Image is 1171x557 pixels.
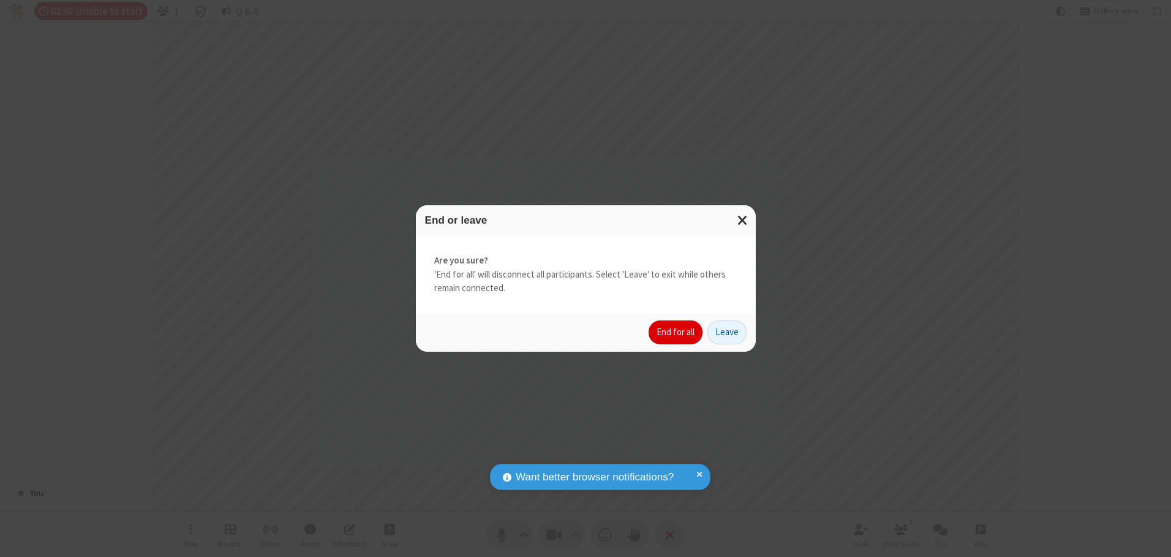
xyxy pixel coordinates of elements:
[425,214,747,226] h3: End or leave
[516,469,674,485] span: Want better browser notifications?
[707,320,747,345] button: Leave
[649,320,702,345] button: End for all
[434,254,737,268] strong: Are you sure?
[416,235,756,314] div: 'End for all' will disconnect all participants. Select 'Leave' to exit while others remain connec...
[730,205,756,235] button: Close modal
